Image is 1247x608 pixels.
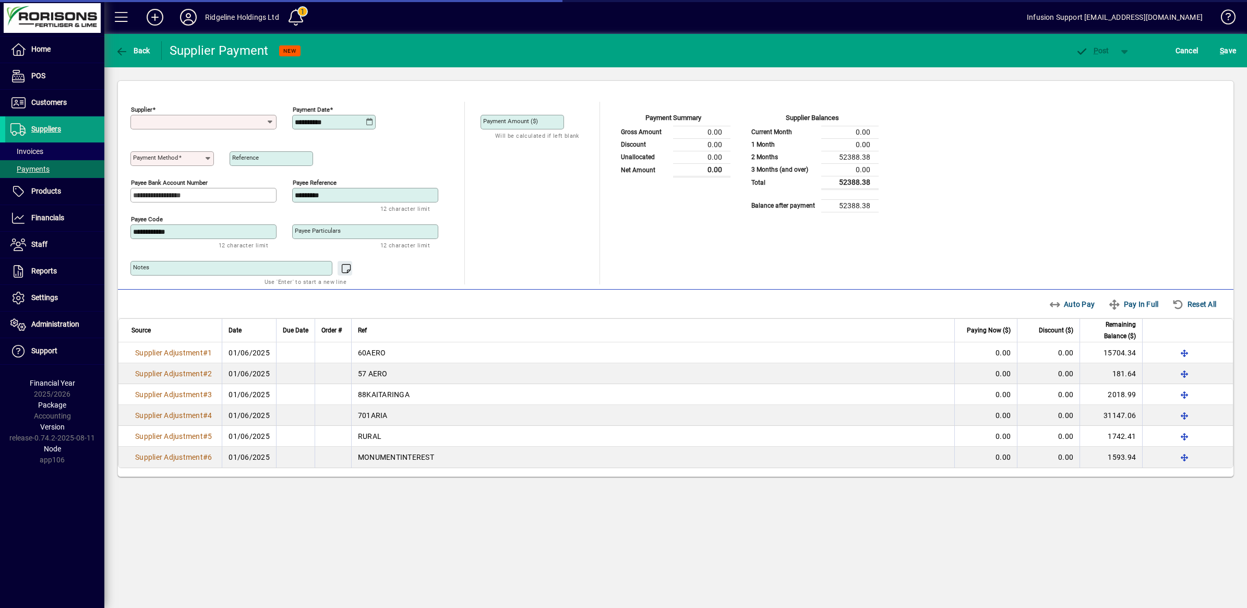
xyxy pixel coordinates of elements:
[673,151,730,163] td: 0.00
[135,411,203,420] span: Supplier Adjustment
[31,187,61,195] span: Products
[1176,42,1198,59] span: Cancel
[203,453,208,461] span: #
[115,46,150,55] span: Back
[996,390,1011,399] span: 0.00
[1108,296,1158,313] span: Pay In Full
[616,163,673,176] td: Net Amount
[208,453,212,461] span: 6
[5,178,104,205] a: Products
[746,138,821,151] td: 1 Month
[821,199,879,212] td: 52388.38
[746,199,821,212] td: Balance after payment
[967,325,1011,336] span: Paying Now ($)
[821,151,879,163] td: 52388.38
[38,401,66,409] span: Package
[821,163,879,176] td: 0.00
[616,138,673,151] td: Discount
[746,151,821,163] td: 2 Months
[232,154,259,161] mat-label: Reference
[31,347,57,355] span: Support
[5,285,104,311] a: Settings
[1213,2,1234,36] a: Knowledge Base
[5,312,104,338] a: Administration
[673,138,730,151] td: 0.00
[746,176,821,189] td: Total
[283,325,308,336] span: Due Date
[1058,411,1073,420] span: 0.00
[30,379,75,387] span: Financial Year
[351,405,954,426] td: 701ARIA
[1220,42,1236,59] span: ave
[1075,46,1109,55] span: ost
[138,8,172,27] button: Add
[135,390,203,399] span: Supplier Adjustment
[203,390,208,399] span: #
[1058,349,1073,357] span: 0.00
[293,179,337,186] mat-label: Payee Reference
[1086,319,1136,342] span: Remaining Balance ($)
[1108,432,1136,440] span: 1742.41
[31,45,51,53] span: Home
[131,389,215,400] a: Supplier Adjustment#3
[31,293,58,302] span: Settings
[208,369,212,378] span: 2
[208,349,212,357] span: 1
[616,151,673,163] td: Unallocated
[616,126,673,138] td: Gross Amount
[135,432,203,440] span: Supplier Adjustment
[131,179,208,186] mat-label: Payee Bank Account Number
[351,426,954,447] td: RURAL
[821,176,879,189] td: 52388.38
[5,37,104,63] a: Home
[229,325,242,336] span: Date
[135,369,203,378] span: Supplier Adjustment
[31,320,79,328] span: Administration
[1104,295,1162,314] button: Pay In Full
[203,432,208,440] span: #
[295,227,341,234] mat-label: Payee Particulars
[996,349,1011,357] span: 0.00
[131,106,152,113] mat-label: Supplier
[746,102,879,212] app-page-summary-card: Supplier Balances
[5,258,104,284] a: Reports
[616,102,730,177] app-page-summary-card: Payment Summary
[351,447,954,468] td: MONUMENTINTEREST
[283,47,296,54] span: NEW
[131,216,163,223] mat-label: Payee Code
[1173,41,1201,60] button: Cancel
[172,8,205,27] button: Profile
[229,453,270,461] span: 01/06/2025
[821,126,879,138] td: 0.00
[31,213,64,222] span: Financials
[229,411,270,420] span: 01/06/2025
[5,338,104,364] a: Support
[1104,349,1136,357] span: 15704.34
[113,41,153,60] button: Back
[996,411,1011,420] span: 0.00
[1217,41,1239,60] button: Save
[203,369,208,378] span: #
[133,154,178,161] mat-label: Payment method
[996,453,1011,461] span: 0.00
[1220,46,1224,55] span: S
[821,138,879,151] td: 0.00
[229,349,270,357] span: 01/06/2025
[1094,46,1098,55] span: P
[293,106,330,113] mat-label: Payment Date
[673,126,730,138] td: 0.00
[170,42,269,59] div: Supplier Payment
[1058,369,1073,378] span: 0.00
[10,147,43,156] span: Invoices
[205,9,279,26] div: Ridgeline Holdings Ltd
[495,129,579,141] mat-hint: Will be calculated if left blank
[1027,9,1203,26] div: Infusion Support [EMAIL_ADDRESS][DOMAIN_NAME]
[1168,295,1220,314] button: Reset All
[10,165,50,173] span: Payments
[996,432,1011,440] span: 0.00
[746,163,821,176] td: 3 Months (and over)
[208,432,212,440] span: 5
[1104,411,1136,420] span: 31147.06
[351,363,954,384] td: 57 AERO
[265,276,346,288] mat-hint: Use 'Enter' to start a new line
